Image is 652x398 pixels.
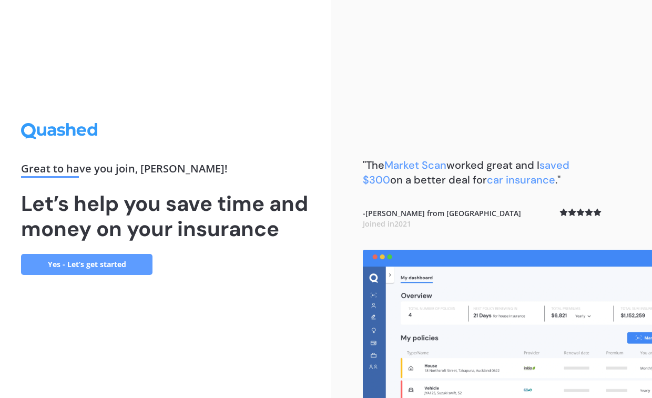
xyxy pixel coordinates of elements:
[21,164,310,178] div: Great to have you join , [PERSON_NAME] !
[21,191,310,241] h1: Let’s help you save time and money on your insurance
[384,158,446,172] span: Market Scan
[363,158,569,187] b: "The worked great and I on a better deal for ."
[363,250,652,398] img: dashboard.webp
[363,158,569,187] span: saved $300
[487,173,555,187] span: car insurance
[363,219,411,229] span: Joined in 2021
[21,254,152,275] a: Yes - Let’s get started
[363,208,521,229] b: - [PERSON_NAME] from [GEOGRAPHIC_DATA]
